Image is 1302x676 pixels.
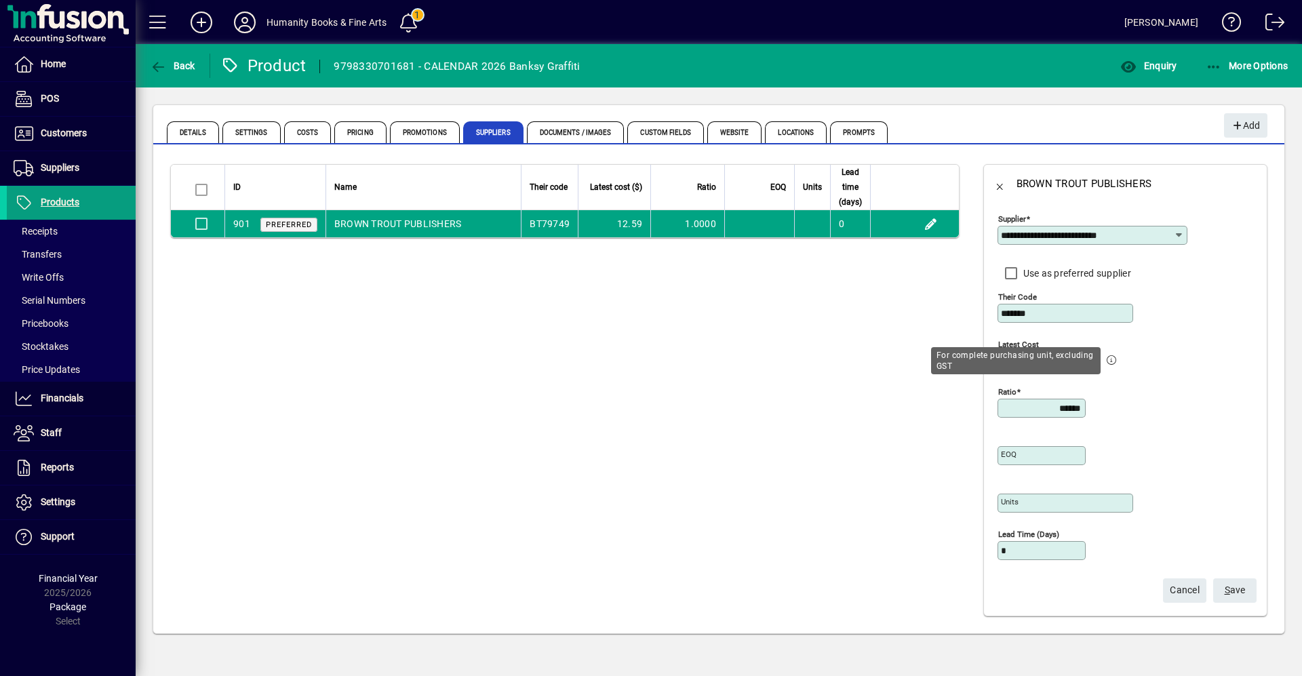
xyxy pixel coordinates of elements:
[984,167,1017,200] button: Back
[7,117,136,151] a: Customers
[41,58,66,69] span: Home
[41,393,83,403] span: Financials
[1124,12,1198,33] div: [PERSON_NAME]
[1120,60,1177,71] span: Enquiry
[998,530,1059,539] mat-label: Lead time (days)
[650,210,724,237] td: 1.0000
[1255,3,1285,47] a: Logout
[1117,54,1180,78] button: Enquiry
[14,272,64,283] span: Write Offs
[7,382,136,416] a: Financials
[1224,113,1267,138] button: Add
[527,121,625,143] span: Documents / Images
[7,485,136,519] a: Settings
[167,121,219,143] span: Details
[14,341,68,352] span: Stocktakes
[1017,173,1152,195] div: BROWN TROUT PUBLISHERS
[7,335,136,358] a: Stocktakes
[521,210,578,237] td: BT79749
[7,520,136,554] a: Support
[267,12,387,33] div: Humanity Books & Fine Arts
[578,210,650,237] td: 12.59
[1212,3,1242,47] a: Knowledge Base
[998,387,1017,397] mat-label: Ratio
[627,121,703,143] span: Custom Fields
[41,531,75,542] span: Support
[41,93,59,104] span: POS
[7,243,136,266] a: Transfers
[7,312,136,335] a: Pricebooks
[707,121,762,143] span: Website
[931,347,1101,374] div: For complete purchasing unit, excluding GST
[1213,578,1257,603] button: Save
[7,358,136,381] a: Price Updates
[233,180,241,195] span: ID
[839,165,862,210] span: Lead time (days)
[41,162,79,173] span: Suppliers
[1202,54,1292,78] button: More Options
[765,121,827,143] span: Locations
[1001,497,1019,506] mat-label: Units
[590,180,642,195] span: Latest cost ($)
[7,220,136,243] a: Receipts
[41,197,79,207] span: Products
[1021,266,1131,280] label: Use as preferred supplier
[41,427,62,438] span: Staff
[1206,60,1288,71] span: More Options
[7,151,136,185] a: Suppliers
[146,54,199,78] button: Back
[998,214,1026,224] mat-label: Supplier
[14,318,68,329] span: Pricebooks
[1225,584,1230,595] span: S
[998,340,1039,349] mat-label: Latest cost
[7,82,136,116] a: POS
[1001,450,1017,459] mat-label: EOQ
[14,295,85,306] span: Serial Numbers
[334,56,580,77] div: 9798330701681 - CALENDAR 2026 Banksy Graffiti
[334,180,357,195] span: Name
[1170,579,1200,601] span: Cancel
[220,55,307,77] div: Product
[530,180,568,195] span: Their code
[697,180,716,195] span: Ratio
[803,180,822,195] span: Units
[7,266,136,289] a: Write Offs
[390,121,460,143] span: Promotions
[41,127,87,138] span: Customers
[222,121,281,143] span: Settings
[463,121,524,143] span: Suppliers
[223,10,267,35] button: Profile
[325,210,521,237] td: BROWN TROUT PUBLISHERS
[830,121,888,143] span: Prompts
[39,573,98,584] span: Financial Year
[233,217,250,231] div: 901
[830,210,870,237] td: 0
[136,54,210,78] app-page-header-button: Back
[7,451,136,485] a: Reports
[41,496,75,507] span: Settings
[998,292,1037,302] mat-label: Their code
[1225,579,1246,601] span: ave
[7,47,136,81] a: Home
[50,601,86,612] span: Package
[7,289,136,312] a: Serial Numbers
[150,60,195,71] span: Back
[334,121,387,143] span: Pricing
[14,226,58,237] span: Receipts
[7,416,136,450] a: Staff
[284,121,332,143] span: Costs
[14,249,62,260] span: Transfers
[14,364,80,375] span: Price Updates
[180,10,223,35] button: Add
[266,220,312,229] span: Preferred
[41,462,74,473] span: Reports
[1231,115,1260,137] span: Add
[770,180,786,195] span: EOQ
[1163,578,1206,603] button: Cancel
